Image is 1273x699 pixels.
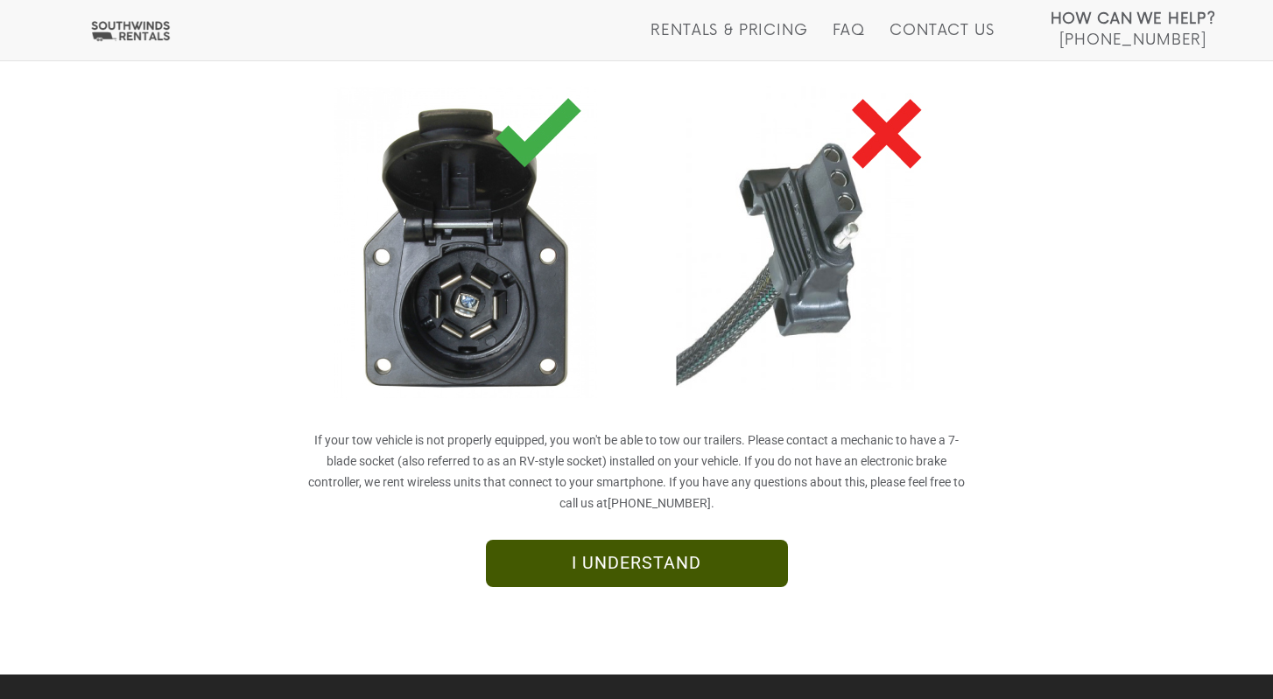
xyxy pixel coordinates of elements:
strong: How Can We Help? [1051,10,1216,28]
p: If your tow vehicle is not properly equipped, you won't be able to tow our trailers. Please conta... [308,430,965,514]
img: Southwinds Rentals Logo [88,20,173,42]
a: How Can We Help? [PHONE_NUMBER] [1051,9,1216,47]
a: Contact Us [890,22,994,60]
img: trailerwiring-01.jpg [317,68,615,430]
a: FAQ [833,22,866,60]
a: [PHONE_NUMBER] [608,496,711,510]
a: I UNDERSTAND [486,540,788,587]
a: Rentals & Pricing [651,22,807,60]
img: trailerwiring-02.jpg [658,68,956,430]
span: [PHONE_NUMBER] [1059,31,1206,49]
